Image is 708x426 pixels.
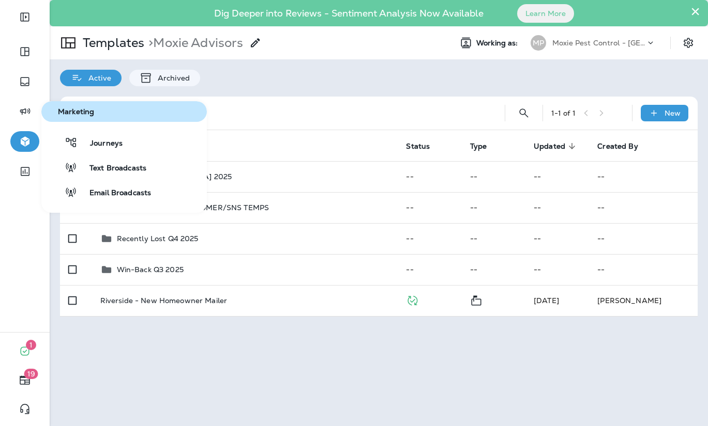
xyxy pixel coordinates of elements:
td: -- [589,161,698,192]
span: Published [406,295,419,304]
td: -- [462,192,525,223]
span: Updated [534,142,565,151]
td: -- [462,161,525,192]
p: Active [83,74,111,82]
p: Templates [79,35,144,51]
p: Riverside - New Homeowner Mailer [100,296,227,305]
span: Status [406,142,430,151]
button: Text Broadcasts [41,157,207,178]
td: -- [398,161,461,192]
td: -- [525,223,589,254]
td: [PERSON_NAME] [589,285,698,316]
span: Marketing [46,107,203,116]
td: -- [398,254,461,285]
td: -- [462,223,525,254]
span: Email Broadcasts [77,188,151,198]
p: Moxie Advisors [144,35,243,51]
button: Learn More [517,4,574,23]
p: Moxie Pest Control - [GEOGRAPHIC_DATA] [552,39,645,47]
button: Marketing [41,101,207,122]
p: Archived [153,74,190,82]
span: Text Broadcasts [77,164,146,173]
td: -- [398,223,461,254]
p: Dig Deeper into Reviews - Sentiment Analysis Now Available [184,12,514,15]
p: Win-Back Q3 2025 [117,265,184,274]
td: -- [525,161,589,192]
span: Jason Munk [534,296,559,305]
td: -- [589,223,698,254]
span: Mailer [470,295,483,304]
button: Journeys [41,132,207,153]
span: 1 [26,340,36,350]
button: Close [690,3,700,20]
span: Journeys [78,139,123,149]
td: -- [525,254,589,285]
button: Search Templates [514,103,534,123]
div: 1 - 1 of 1 [551,109,576,117]
span: Created By [597,142,638,151]
span: Type [470,142,487,151]
td: -- [589,192,698,223]
span: 19 [24,369,38,379]
button: Expand Sidebar [10,7,39,27]
button: Settings [679,34,698,52]
td: -- [589,254,698,285]
td: -- [398,192,461,223]
span: Working as: [476,39,520,48]
td: -- [525,192,589,223]
td: -- [462,254,525,285]
p: Recently Lost Q4 2025 [117,234,199,243]
div: MP [531,35,546,51]
button: Email Broadcasts [41,182,207,202]
p: New [665,109,681,117]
